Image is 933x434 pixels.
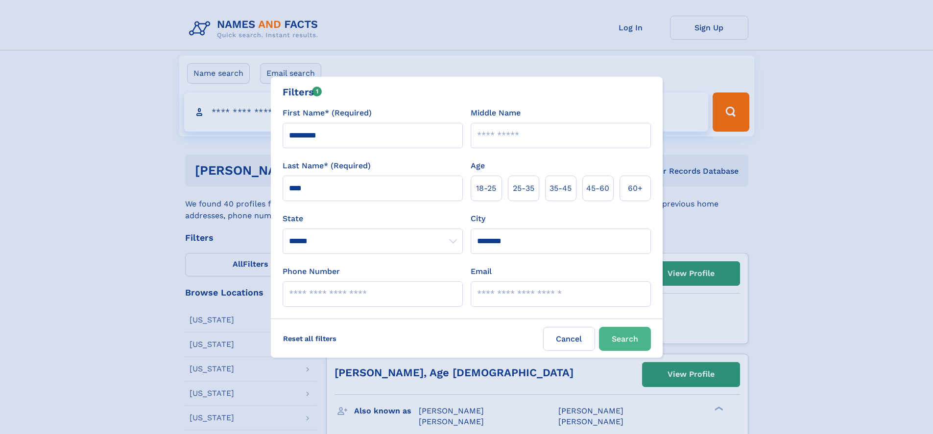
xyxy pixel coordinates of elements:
div: Filters [283,85,322,99]
button: Search [599,327,651,351]
label: Middle Name [471,107,521,119]
span: 35‑45 [550,183,572,194]
label: Email [471,266,492,277]
label: First Name* (Required) [283,107,372,119]
span: 60+ [628,183,643,194]
label: City [471,213,485,225]
label: Phone Number [283,266,340,277]
label: Last Name* (Required) [283,160,371,172]
label: Reset all filters [277,327,343,350]
span: 45‑60 [586,183,609,194]
label: Age [471,160,485,172]
span: 25‑35 [513,183,534,194]
label: Cancel [543,327,595,351]
label: State [283,213,463,225]
span: 18‑25 [476,183,496,194]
